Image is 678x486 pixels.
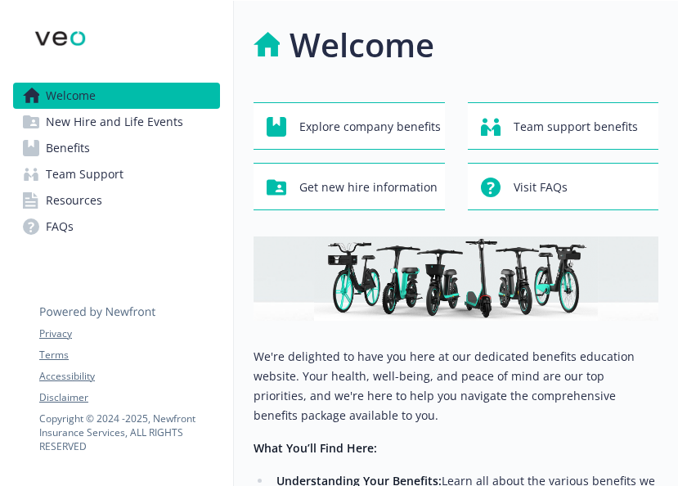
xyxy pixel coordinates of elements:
span: New Hire and Life Events [46,109,183,135]
a: Resources [13,187,220,214]
span: Visit FAQs [514,172,568,203]
a: FAQs [13,214,220,240]
span: Welcome [46,83,96,109]
p: We're delighted to have you here at our dedicated benefits education website. Your health, well-b... [254,347,658,425]
p: Copyright © 2024 - 2025 , Newfront Insurance Services, ALL RIGHTS RESERVED [39,412,219,453]
a: Team Support [13,161,220,187]
a: New Hire and Life Events [13,109,220,135]
span: Resources [46,187,102,214]
a: Accessibility [39,369,219,384]
a: Disclaimer [39,390,219,405]
a: Terms [39,348,219,362]
h1: Welcome [290,20,434,70]
span: FAQs [46,214,74,240]
span: Team Support [46,161,123,187]
a: Privacy [39,326,219,341]
button: Get new hire information [254,163,445,210]
img: overview page banner [254,236,658,321]
a: Welcome [13,83,220,109]
span: Get new hire information [299,172,438,203]
span: Explore company benefits [299,111,441,142]
span: Benefits [46,135,90,161]
span: Team support benefits [514,111,638,142]
button: Explore company benefits [254,102,445,150]
button: Visit FAQs [468,163,659,210]
button: Team support benefits [468,102,659,150]
a: Benefits [13,135,220,161]
strong: What You’ll Find Here: [254,440,377,456]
